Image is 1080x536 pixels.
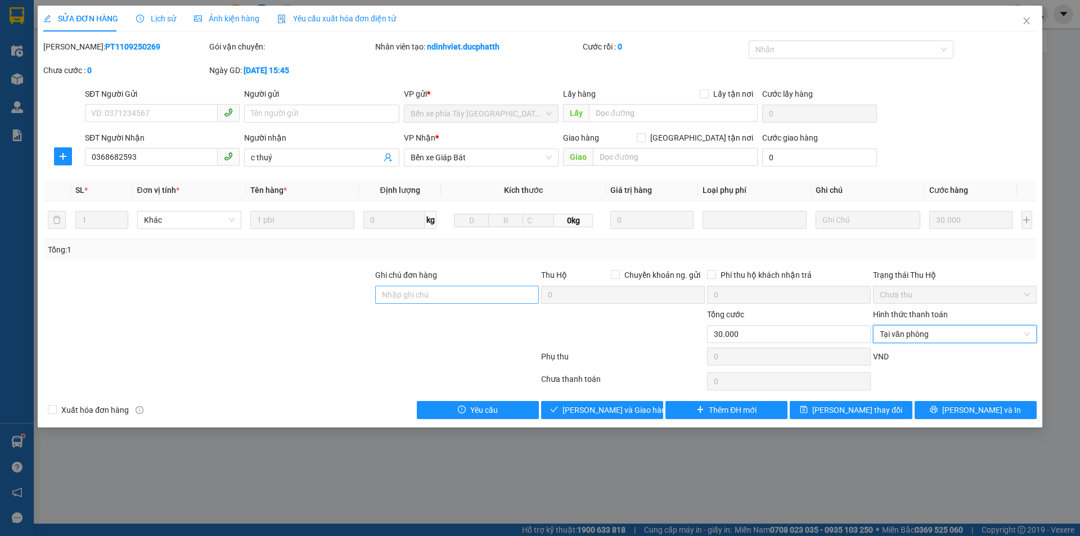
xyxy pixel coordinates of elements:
[427,42,499,51] b: ndinhviet.ducphatth
[85,132,240,144] div: SĐT Người Nhận
[244,66,289,75] b: [DATE] 15:45
[563,104,589,122] span: Lấy
[929,211,1013,229] input: 0
[454,214,489,227] input: D
[277,15,286,24] img: icon
[194,15,202,22] span: picture
[762,89,813,98] label: Cước lấy hàng
[470,404,498,416] span: Yêu cầu
[43,64,207,76] div: Chưa cước :
[411,105,552,122] span: Bến xe phía Tây Thanh Hóa
[562,404,670,416] span: [PERSON_NAME] và Giao hàng
[375,40,580,53] div: Nhân viên tạo:
[224,108,233,117] span: phone
[696,406,704,415] span: plus
[380,186,420,195] span: Định lượng
[87,66,92,75] b: 0
[1021,211,1032,229] button: plus
[43,14,118,23] span: SỬA ĐƠN HÀNG
[488,214,523,227] input: R
[209,64,373,76] div: Ngày GD:
[550,406,558,415] span: check
[610,211,694,229] input: 0
[942,404,1021,416] span: [PERSON_NAME] và In
[880,326,1030,343] span: Tại văn phòng
[589,104,758,122] input: Dọc đường
[540,350,706,370] div: Phụ thu
[244,88,399,100] div: Người gửi
[593,148,758,166] input: Dọc đường
[85,88,240,100] div: SĐT Người Gửi
[1022,16,1031,25] span: close
[873,269,1037,281] div: Trạng thái Thu Hộ
[554,214,592,227] span: 0kg
[375,286,539,304] input: Ghi chú đơn hàng
[762,133,818,142] label: Cước giao hàng
[105,42,160,51] b: PT1109250269
[811,179,924,201] th: Ghi chú
[54,147,72,165] button: plus
[404,88,559,100] div: VP gửi
[137,186,179,195] span: Đơn vị tính
[375,271,437,280] label: Ghi chú đơn hàng
[709,404,757,416] span: Thêm ĐH mới
[224,152,233,161] span: phone
[762,105,877,123] input: Cước lấy hàng
[209,40,373,53] div: Gói vận chuyển:
[48,211,66,229] button: delete
[915,401,1037,419] button: printer[PERSON_NAME] và In
[873,310,948,319] label: Hình thức thanh toán
[790,401,912,419] button: save[PERSON_NAME] thay đổi
[929,186,968,195] span: Cước hàng
[610,186,652,195] span: Giá trị hàng
[762,148,877,166] input: Cước giao hàng
[716,269,816,281] span: Phí thu hộ khách nhận trả
[563,89,596,98] span: Lấy hàng
[646,132,758,144] span: [GEOGRAPHIC_DATA] tận nơi
[816,211,920,229] input: Ghi Chú
[1011,6,1042,37] button: Close
[48,244,417,256] div: Tổng: 1
[583,40,746,53] div: Cước rồi :
[136,406,143,414] span: info-circle
[250,211,354,229] input: VD: Bàn, Ghế
[425,211,436,229] span: kg
[541,401,663,419] button: check[PERSON_NAME] và Giao hàng
[75,186,84,195] span: SL
[244,132,399,144] div: Người nhận
[665,401,787,419] button: plusThêm ĐH mới
[43,15,51,22] span: edit
[618,42,622,51] b: 0
[458,406,466,415] span: exclamation-circle
[873,352,889,361] span: VND
[411,149,552,166] span: Bến xe Giáp Bát
[277,14,396,23] span: Yêu cầu xuất hóa đơn điện tử
[563,148,593,166] span: Giao
[620,269,705,281] span: Chuyển khoản ng. gửi
[136,15,144,22] span: clock-circle
[880,286,1030,303] span: Chưa thu
[563,133,599,142] span: Giao hàng
[384,153,393,162] span: user-add
[417,401,539,419] button: exclamation-circleYêu cầu
[698,179,811,201] th: Loại phụ phí
[504,186,543,195] span: Kích thước
[57,404,133,416] span: Xuất hóa đơn hàng
[930,406,938,415] span: printer
[800,406,808,415] span: save
[404,133,435,142] span: VP Nhận
[55,152,71,161] span: plus
[540,373,706,393] div: Chưa thanh toán
[43,40,207,53] div: [PERSON_NAME]:
[523,214,554,227] input: C
[144,211,235,228] span: Khác
[707,310,744,319] span: Tổng cước
[136,14,176,23] span: Lịch sử
[250,186,287,195] span: Tên hàng
[812,404,902,416] span: [PERSON_NAME] thay đổi
[709,88,758,100] span: Lấy tận nơi
[194,14,259,23] span: Ảnh kiện hàng
[541,271,567,280] span: Thu Hộ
